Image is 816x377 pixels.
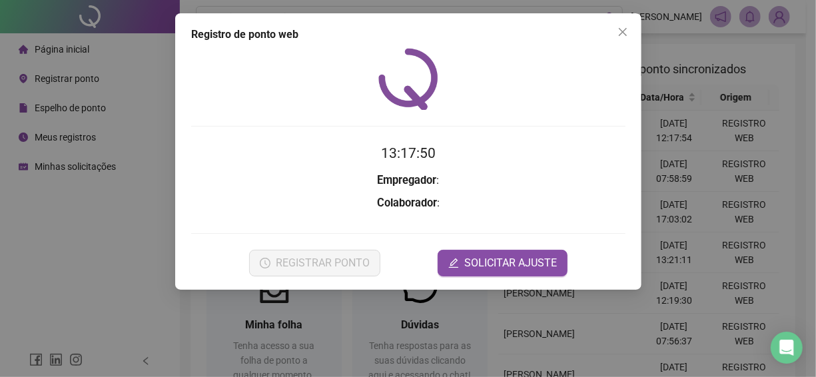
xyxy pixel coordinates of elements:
[381,145,436,161] time: 13:17:50
[448,258,459,268] span: edit
[191,172,625,189] h3: :
[464,255,557,271] span: SOLICITAR AJUSTE
[771,332,803,364] div: Open Intercom Messenger
[438,250,568,276] button: editSOLICITAR AJUSTE
[191,194,625,212] h3: :
[378,48,438,110] img: QRPoint
[191,27,625,43] div: Registro de ponto web
[248,250,380,276] button: REGISTRAR PONTO
[617,27,628,37] span: close
[377,174,436,187] strong: Empregador
[377,196,437,209] strong: Colaborador
[612,21,633,43] button: Close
